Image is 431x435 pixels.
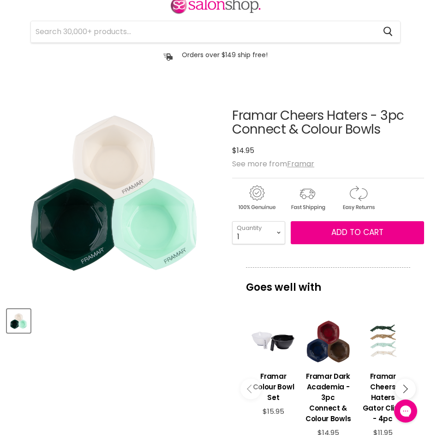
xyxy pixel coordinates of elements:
[8,310,30,332] img: Framar Cheers Haters - 3pc Connect & Colour Bowls
[31,21,376,42] input: Search
[7,85,222,300] img: cheers-haters-3pc-bowl_1800x1800.png
[232,109,424,137] h1: Framar Cheers Haters - 3pc Connect & Colour Bowls
[334,184,383,212] img: returns.gif
[263,406,284,416] span: $15.95
[7,86,222,300] div: Framar Cheers Haters - 3pc Connect & Colour Bowls image. Click or Scroll to Zoom.
[305,364,351,429] a: View product:Framar Dark Academia - 3pc Connect & Colour Bowls
[232,159,314,169] span: See more from
[331,227,383,238] span: Add to cart
[232,145,254,156] span: $14.95
[291,221,424,244] button: Add to cart
[182,51,268,59] p: Orders over $149 ship free!
[360,371,406,424] h3: Framar Cheers Haters Gator Clips - 4pc
[7,309,30,333] button: Framar Cheers Haters - 3pc Connect & Colour Bowls
[360,364,406,429] a: View product:Framar Cheers Haters Gator Clips - 4pc
[232,184,281,212] img: genuine.gif
[287,159,314,169] a: Framar
[6,306,223,333] div: Product thumbnails
[389,396,422,426] iframe: Gorgias live chat messenger
[246,267,410,298] p: Goes well with
[251,371,296,403] h3: Framar Colour Bowl Set
[232,221,285,244] select: Quantity
[251,364,296,407] a: View product:Framar Colour Bowl Set
[30,21,401,43] form: Product
[376,21,400,42] button: Search
[283,184,332,212] img: shipping.gif
[305,371,351,424] h3: Framar Dark Academia - 3pc Connect & Colour Bowls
